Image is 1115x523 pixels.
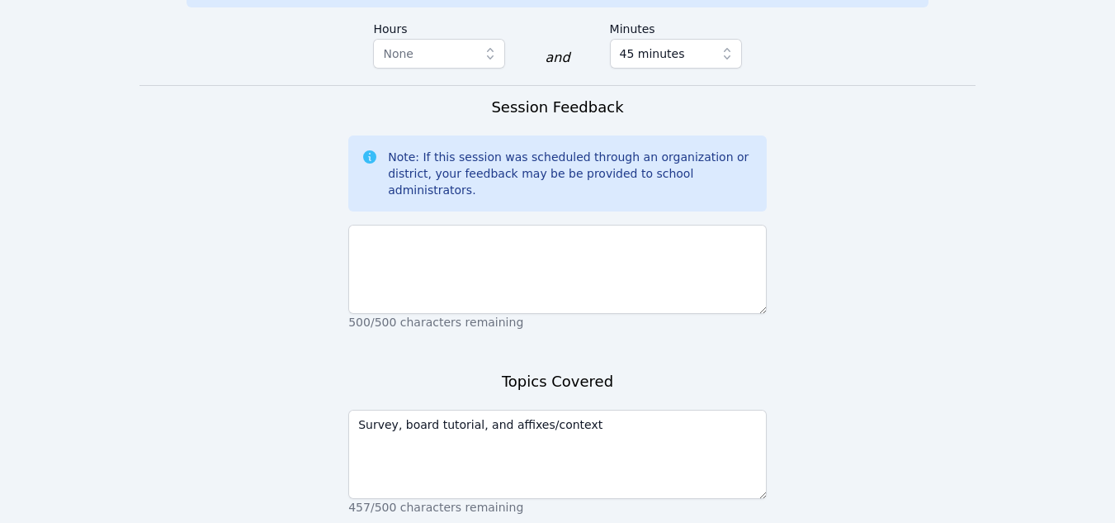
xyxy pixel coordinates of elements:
div: and [545,48,569,68]
div: Note: If this session was scheduled through an organization or district, your feedback may be be ... [388,149,754,198]
label: Hours [373,14,505,39]
h3: Session Feedback [491,96,623,119]
h3: Topics Covered [502,370,613,393]
textarea: Survey, board tutorial, and affixes/context [348,410,767,499]
span: 45 minutes [620,44,685,64]
p: 500/500 characters remaining [348,314,767,330]
button: None [373,39,505,69]
p: 457/500 characters remaining [348,499,767,516]
span: None [383,47,413,60]
label: Minutes [610,14,742,39]
button: 45 minutes [610,39,742,69]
